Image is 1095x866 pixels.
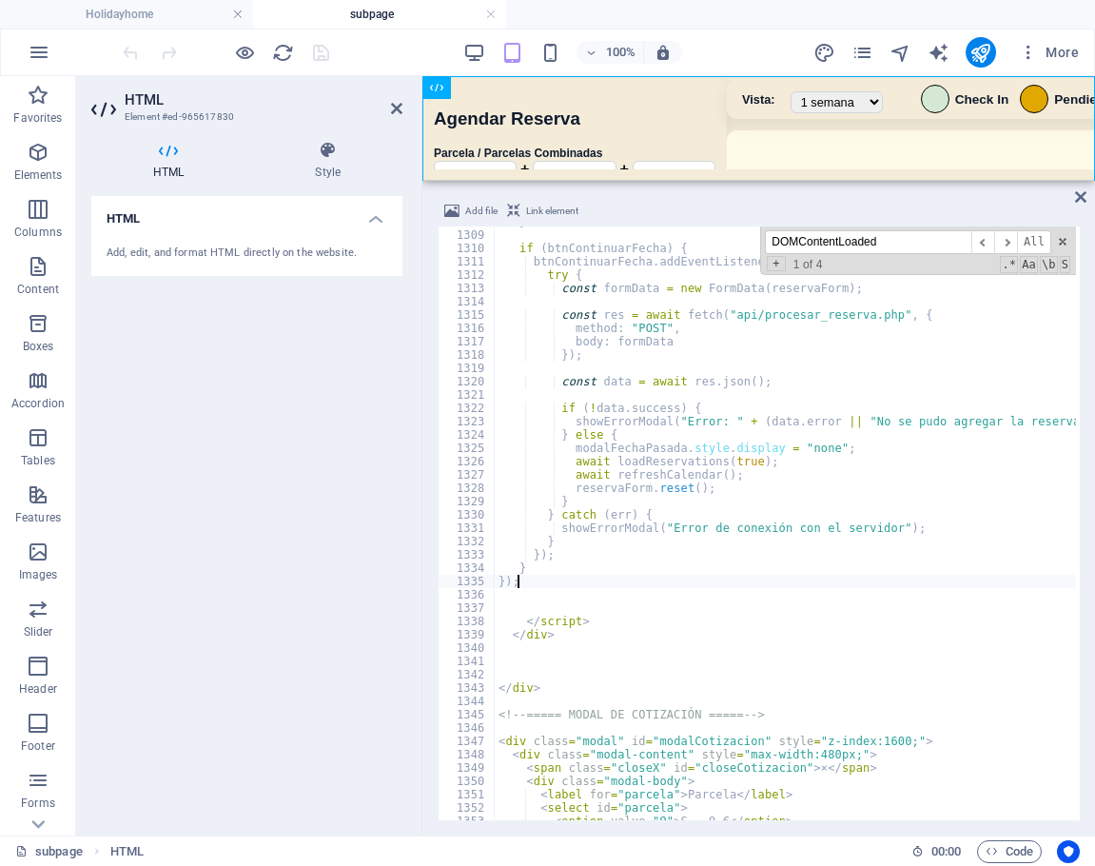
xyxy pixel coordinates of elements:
[1011,37,1086,68] button: More
[439,735,496,748] div: 1347
[439,322,496,335] div: 1316
[439,535,496,548] div: 1332
[945,844,948,858] span: :
[767,256,785,271] span: Toggle Replace mode
[465,200,498,223] span: Add file
[23,339,54,354] p: Boxes
[439,695,496,708] div: 1344
[253,141,402,181] h4: Style
[233,41,256,64] button: Click here to leave preview mode and continue editing
[1040,256,1058,273] span: Whole Word Search
[14,167,63,183] p: Elements
[928,42,949,64] i: AI Writer
[439,815,496,828] div: 1353
[439,255,496,268] div: 1311
[504,200,581,223] button: Link element
[1057,840,1080,863] button: Usercentrics
[986,840,1033,863] span: Code
[11,396,65,411] p: Accordion
[890,42,911,64] i: Navigator
[765,230,971,254] input: Search for
[439,588,496,601] div: 1336
[439,495,496,508] div: 1329
[439,628,496,641] div: 1339
[439,362,496,375] div: 1319
[439,442,496,455] div: 1325
[110,840,144,863] span: Click to select. Double-click to edit
[786,258,831,271] span: 1 of 4
[272,42,294,64] i: Reload page
[439,761,496,775] div: 1349
[19,567,58,582] p: Images
[977,840,1042,863] button: Code
[439,801,496,815] div: 1352
[253,4,506,25] h4: subpage
[13,110,62,126] p: Favorites
[439,228,496,242] div: 1309
[91,141,253,181] h4: HTML
[125,108,364,126] h3: Element #ed-965617830
[890,41,912,64] button: navigator
[439,668,496,681] div: 1342
[851,41,874,64] button: pages
[110,840,144,863] nav: breadcrumb
[439,348,496,362] div: 1318
[439,482,496,495] div: 1328
[1060,256,1070,273] span: Search In Selection
[439,268,496,282] div: 1312
[1019,43,1079,62] span: More
[439,681,496,695] div: 1343
[439,548,496,561] div: 1333
[439,575,496,588] div: 1335
[439,388,496,402] div: 1321
[994,230,1017,254] span: ​
[439,561,496,575] div: 1334
[21,796,55,811] p: Forms
[439,721,496,735] div: 1346
[969,42,991,64] i: Publish
[911,840,962,863] h6: Session time
[91,196,402,230] h4: HTML
[441,200,500,223] button: Add file
[1000,256,1018,273] span: RegExp Search
[15,510,61,525] p: Features
[21,738,55,754] p: Footer
[928,41,950,64] button: text_generator
[439,775,496,788] div: 1350
[439,402,496,415] div: 1322
[439,375,496,388] div: 1320
[439,242,496,255] div: 1310
[439,708,496,721] div: 1345
[439,335,496,348] div: 1317
[439,748,496,761] div: 1348
[605,41,635,64] h6: 100%
[439,282,496,295] div: 1313
[439,455,496,468] div: 1326
[17,282,59,297] p: Content
[14,225,62,240] p: Columns
[21,453,55,468] p: Tables
[971,230,994,254] span: ​
[526,200,578,223] span: Link element
[439,788,496,801] div: 1351
[439,508,496,522] div: 1330
[125,91,402,108] h2: HTML
[851,42,873,64] i: Pages (Ctrl+Alt+S)
[439,415,496,428] div: 1323
[439,522,496,535] div: 1331
[439,641,496,655] div: 1340
[966,37,996,68] button: publish
[271,41,294,64] button: reload
[15,840,83,863] a: Click to cancel selection. Double-click to open Pages
[813,41,836,64] button: design
[1020,256,1038,273] span: CaseSensitive Search
[439,295,496,308] div: 1314
[19,681,57,697] p: Header
[1017,230,1051,254] span: Alt-Enter
[439,601,496,615] div: 1337
[439,655,496,668] div: 1341
[439,615,496,628] div: 1338
[439,308,496,322] div: 1315
[931,840,961,863] span: 00 00
[24,624,53,640] p: Slider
